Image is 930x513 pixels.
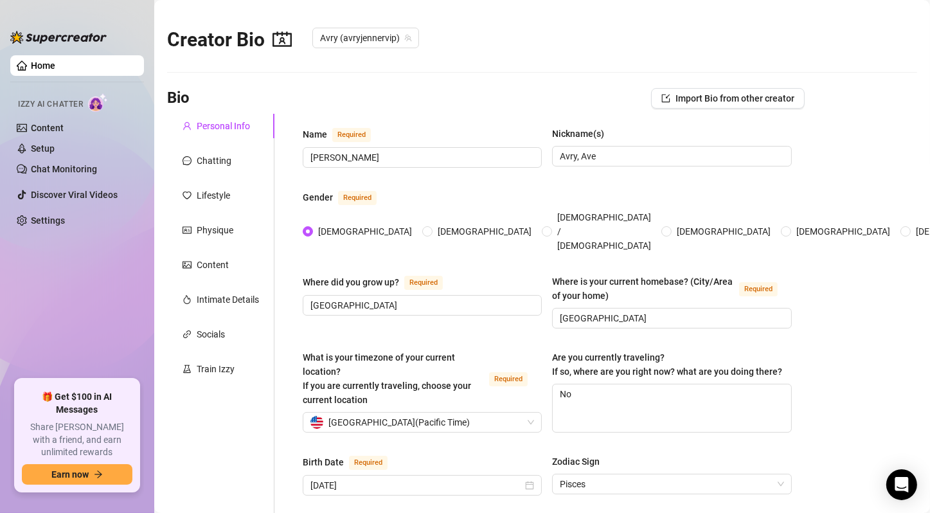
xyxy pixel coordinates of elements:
[552,127,613,141] label: Nickname(s)
[183,191,192,200] span: heart
[167,28,292,52] h2: Creator Bio
[303,127,327,141] div: Name
[197,154,231,168] div: Chatting
[404,276,443,290] span: Required
[313,224,417,239] span: [DEMOGRAPHIC_DATA]
[303,455,344,469] div: Birth Date
[31,190,118,200] a: Discover Viral Videos
[183,295,192,304] span: fire
[552,127,604,141] div: Nickname(s)
[552,274,791,303] label: Where is your current homebase? (City/Area of your home)
[31,164,97,174] a: Chat Monitoring
[31,215,65,226] a: Settings
[51,469,89,480] span: Earn now
[197,362,235,376] div: Train Izzy
[31,60,55,71] a: Home
[404,34,412,42] span: team
[183,330,192,339] span: link
[310,150,532,165] input: Name
[552,274,733,303] div: Where is your current homebase? (City/Area of your home)
[332,128,371,142] span: Required
[791,224,895,239] span: [DEMOGRAPHIC_DATA]
[303,455,402,470] label: Birth Date
[94,470,103,479] span: arrow-right
[560,311,781,325] input: Where is your current homebase? (City/Area of your home)
[651,88,805,109] button: Import Bio from other creator
[18,98,83,111] span: Izzy AI Chatter
[349,456,388,470] span: Required
[310,478,523,492] input: Birth Date
[88,93,108,112] img: AI Chatter
[303,274,457,290] label: Where did you grow up?
[183,156,192,165] span: message
[197,119,250,133] div: Personal Info
[22,464,132,485] button: Earn nowarrow-right
[552,455,600,469] div: Zodiac Sign
[22,421,132,459] span: Share [PERSON_NAME] with a friend, and earn unlimited rewards
[310,298,532,312] input: Where did you grow up?
[303,127,385,142] label: Name
[338,191,377,205] span: Required
[552,352,782,377] span: Are you currently traveling? If so, where are you right now? what are you doing there?
[31,123,64,133] a: Content
[320,28,411,48] span: Avry (avryjennervip)
[303,275,399,289] div: Where did you grow up?
[433,224,537,239] span: [DEMOGRAPHIC_DATA]
[167,88,190,109] h3: Bio
[31,143,55,154] a: Setup
[22,391,132,416] span: 🎁 Get $100 in AI Messages
[197,258,229,272] div: Content
[10,31,107,44] img: logo-BBDzfeDw.svg
[560,474,783,494] span: Pisces
[303,190,333,204] div: Gender
[197,223,233,237] div: Physique
[489,372,528,386] span: Required
[303,190,391,205] label: Gender
[183,226,192,235] span: idcard
[661,94,670,103] span: import
[183,364,192,373] span: experiment
[328,413,470,432] span: [GEOGRAPHIC_DATA] ( Pacific Time )
[553,384,791,432] textarea: No
[675,93,794,104] span: Import Bio from other creator
[310,416,323,429] img: us
[886,469,917,500] div: Open Intercom Messenger
[303,352,471,405] span: What is your timezone of your current location? If you are currently traveling, choose your curre...
[552,455,609,469] label: Zodiac Sign
[672,224,776,239] span: [DEMOGRAPHIC_DATA]
[183,122,192,130] span: user
[197,292,259,307] div: Intimate Details
[197,188,230,203] div: Lifestyle
[552,210,656,253] span: [DEMOGRAPHIC_DATA] / [DEMOGRAPHIC_DATA]
[197,327,225,341] div: Socials
[739,282,778,296] span: Required
[273,30,292,49] span: contacts
[560,149,781,163] input: Nickname(s)
[183,260,192,269] span: picture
